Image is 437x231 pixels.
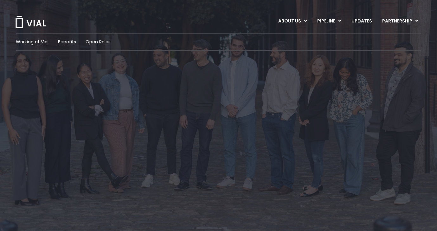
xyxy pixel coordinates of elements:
a: Benefits [58,39,76,45]
a: Open Roles [86,39,111,45]
a: PARTNERSHIPMenu Toggle [377,16,423,27]
a: UPDATES [346,16,377,27]
a: PIPELINEMenu Toggle [312,16,346,27]
a: ABOUT USMenu Toggle [273,16,312,27]
a: Working at Vial [16,39,48,45]
img: Vial Logo [15,16,47,28]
